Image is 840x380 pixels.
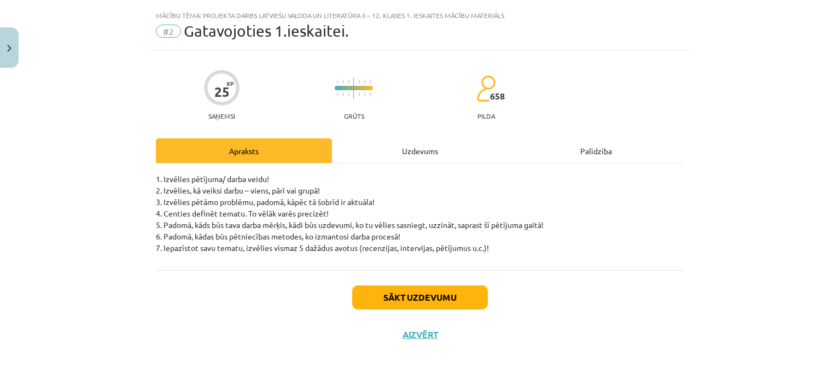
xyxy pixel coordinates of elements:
[337,80,338,83] img: icon-short-line-57e1e144782c952c97e751825c79c345078a6d821885a25fce030b3d8c18986b.svg
[226,80,234,86] span: XP
[204,112,240,120] p: Saņemsi
[477,112,495,120] p: pilda
[352,285,488,309] button: Sākt uzdevumu
[7,45,11,52] img: icon-close-lesson-0947bae3869378f0d4975bcd49f059093ad1ed9edebbc8119c70593378902aed.svg
[508,138,684,163] div: Palīdzība
[353,78,354,99] img: icon-long-line-d9ea69661e0d244f92f715978eff75569469978d946b2353a9bb055b3ed8787d.svg
[364,80,365,83] img: icon-short-line-57e1e144782c952c97e751825c79c345078a6d821885a25fce030b3d8c18986b.svg
[337,93,338,96] img: icon-short-line-57e1e144782c952c97e751825c79c345078a6d821885a25fce030b3d8c18986b.svg
[348,80,349,83] img: icon-short-line-57e1e144782c952c97e751825c79c345078a6d821885a25fce030b3d8c18986b.svg
[359,80,360,83] img: icon-short-line-57e1e144782c952c97e751825c79c345078a6d821885a25fce030b3d8c18986b.svg
[344,112,364,120] p: Grūts
[156,138,332,163] div: Apraksts
[184,22,349,40] span: Gatavojoties 1.ieskaitei.
[214,84,230,100] div: 25
[370,93,371,96] img: icon-short-line-57e1e144782c952c97e751825c79c345078a6d821885a25fce030b3d8c18986b.svg
[156,25,181,38] span: #2
[490,91,505,101] span: 658
[332,138,508,163] div: Uzdevums
[156,173,684,254] p: 1. Izvēlies pētījuma/ darba veidu! 2. Izvēlies, kā veiksi darbu – viens, pārī vai grupā! 3. Izvēl...
[364,93,365,96] img: icon-short-line-57e1e144782c952c97e751825c79c345078a6d821885a25fce030b3d8c18986b.svg
[342,80,343,83] img: icon-short-line-57e1e144782c952c97e751825c79c345078a6d821885a25fce030b3d8c18986b.svg
[342,93,343,96] img: icon-short-line-57e1e144782c952c97e751825c79c345078a6d821885a25fce030b3d8c18986b.svg
[359,93,360,96] img: icon-short-line-57e1e144782c952c97e751825c79c345078a6d821885a25fce030b3d8c18986b.svg
[370,80,371,83] img: icon-short-line-57e1e144782c952c97e751825c79c345078a6d821885a25fce030b3d8c18986b.svg
[348,93,349,96] img: icon-short-line-57e1e144782c952c97e751825c79c345078a6d821885a25fce030b3d8c18986b.svg
[156,11,684,19] div: Mācību tēma: Projekta darbs latviešu valoda un literatūra ii – 12. klases 1. ieskaites mācību mat...
[399,329,441,340] button: Aizvērt
[476,75,495,102] img: students-c634bb4e5e11cddfef0936a35e636f08e4e9abd3cc4e673bd6f9a4125e45ecb1.svg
